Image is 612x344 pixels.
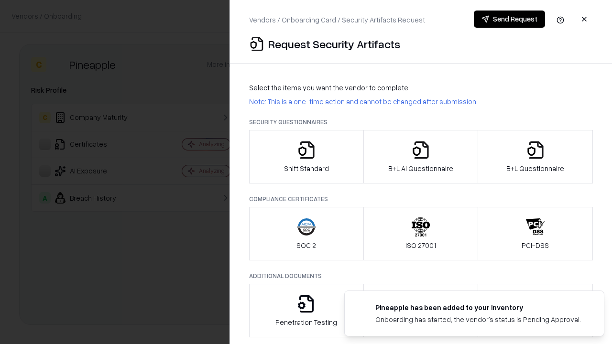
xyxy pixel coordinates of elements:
p: Request Security Artifacts [268,36,400,52]
div: Pineapple has been added to your inventory [375,302,581,312]
button: ISO 27001 [363,207,479,260]
p: Compliance Certificates [249,195,593,203]
p: Vendors / Onboarding Card / Security Artifacts Request [249,15,425,25]
p: PCI-DSS [522,240,549,250]
img: pineappleenergy.com [356,302,368,314]
p: SOC 2 [296,240,316,250]
p: Additional Documents [249,272,593,280]
p: B+L Questionnaire [506,163,564,173]
p: Security Questionnaires [249,118,593,126]
button: Privacy Policy [363,284,479,337]
p: Penetration Testing [275,317,337,327]
p: Shift Standard [284,163,329,173]
button: B+L AI Questionnaire [363,130,479,183]
button: Penetration Testing [249,284,364,337]
button: Send Request [474,11,545,28]
div: Onboarding has started, the vendor's status is Pending Approval. [375,314,581,324]
p: Note: This is a one-time action and cannot be changed after submission. [249,97,593,107]
p: ISO 27001 [405,240,436,250]
button: Shift Standard [249,130,364,183]
button: SOC 2 [249,207,364,260]
button: PCI-DSS [478,207,593,260]
button: B+L Questionnaire [478,130,593,183]
p: Select the items you want the vendor to complete: [249,83,593,93]
button: Data Processing Agreement [478,284,593,337]
p: B+L AI Questionnaire [388,163,453,173]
